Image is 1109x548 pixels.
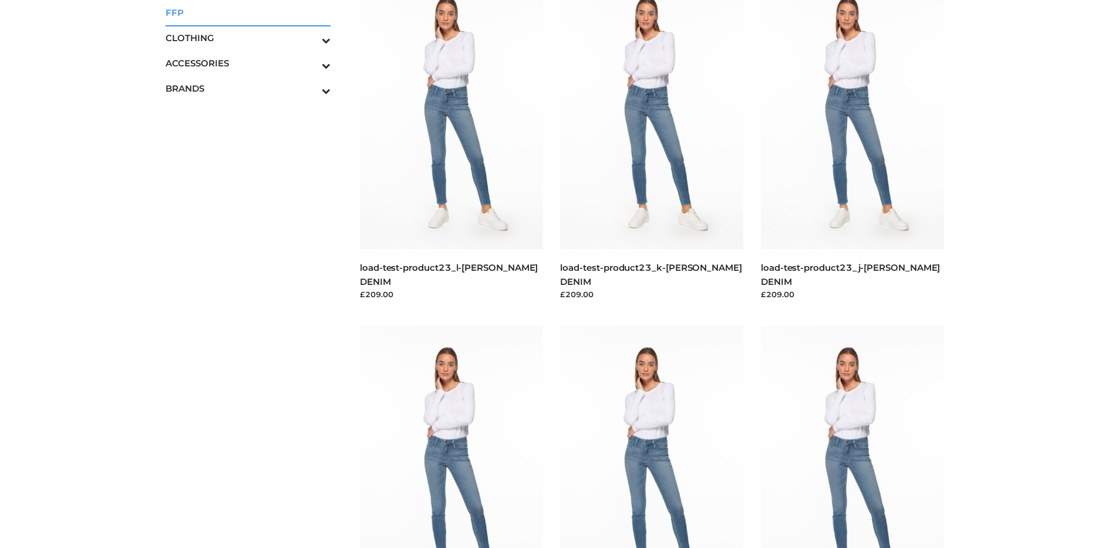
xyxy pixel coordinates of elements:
div: £209.00 [761,288,944,300]
button: Toggle Submenu [289,25,331,51]
button: Toggle Submenu [289,51,331,76]
span: BRANDS [166,82,331,95]
a: BRANDSToggle Submenu [166,76,331,101]
button: Toggle Submenu [289,76,331,101]
span: CLOTHING [166,31,331,45]
div: £209.00 [560,288,743,300]
span: ACCESSORIES [166,56,331,70]
a: ACCESSORIESToggle Submenu [166,51,331,76]
a: load-test-product23_k-[PERSON_NAME] DENIM [560,262,741,287]
a: load-test-product23_j-[PERSON_NAME] DENIM [761,262,940,287]
div: £209.00 [360,288,543,300]
span: FFP [166,6,331,19]
a: CLOTHINGToggle Submenu [166,25,331,51]
a: load-test-product23_l-[PERSON_NAME] DENIM [360,262,538,287]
